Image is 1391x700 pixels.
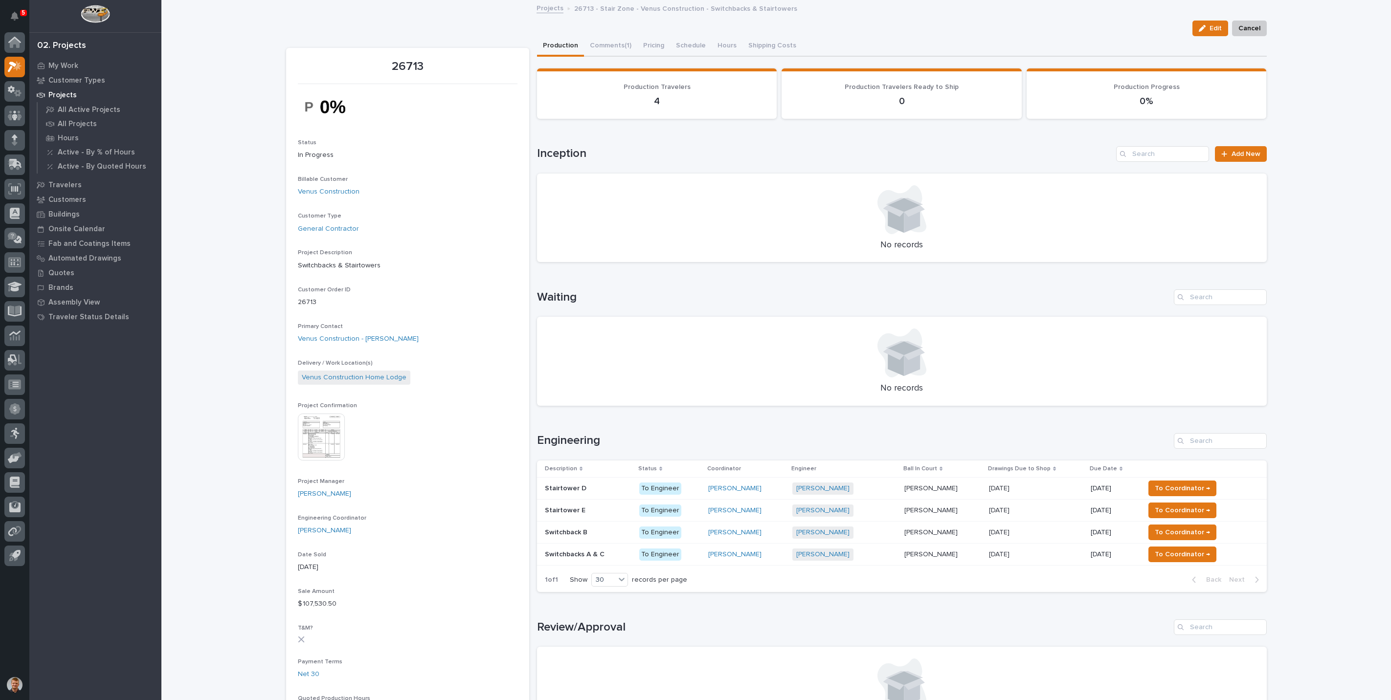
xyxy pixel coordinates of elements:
p: Active - By Quoted Hours [58,162,146,171]
p: Assembly View [48,298,100,307]
p: 5 [22,9,25,16]
a: Active - By % of Hours [38,145,161,159]
button: Back [1184,575,1225,584]
p: Due Date [1090,463,1117,474]
a: [PERSON_NAME] [796,506,850,515]
span: Cancel [1238,22,1260,34]
a: [PERSON_NAME] [708,528,762,537]
div: Notifications5 [12,12,25,27]
img: q-6G7LTasst9NVo0DffenUgOTPiEXE9zR4fim56clwY [298,90,371,124]
span: Delivery / Work Location(s) [298,360,373,366]
p: My Work [48,62,78,70]
div: 02. Projects [37,41,86,51]
a: Traveler Status Details [29,309,161,324]
p: [PERSON_NAME] [904,526,960,537]
p: Status [638,463,657,474]
span: Edit [1210,24,1222,33]
span: Customer Order ID [298,287,351,293]
input: Search [1116,146,1209,162]
p: [PERSON_NAME] [904,548,960,559]
span: To Coordinator → [1155,504,1210,516]
p: [DATE] [1091,550,1136,559]
a: [PERSON_NAME] [796,550,850,559]
p: All Projects [58,120,97,129]
p: Automated Drawings [48,254,121,263]
span: Next [1229,575,1251,584]
p: [DATE] [989,504,1011,515]
tr: Switchback BSwitchback B To Engineer[PERSON_NAME] [PERSON_NAME] [PERSON_NAME][PERSON_NAME] [DATE]... [537,522,1267,544]
span: To Coordinator → [1155,482,1210,494]
p: 1 of 1 [537,568,566,592]
span: To Coordinator → [1155,548,1210,560]
p: Drawings Due to Shop [988,463,1051,474]
button: Pricing [637,36,670,57]
a: Projects [29,87,161,102]
span: Sale Amount [298,589,335,594]
a: Active - By Quoted Hours [38,159,161,173]
span: Engineering Coordinator [298,515,366,521]
p: Projects [48,91,77,100]
p: 26713 [298,60,517,74]
p: Buildings [48,210,80,219]
p: 26713 [298,297,517,307]
a: Assembly View [29,295,161,309]
div: To Engineer [639,526,681,539]
p: No records [549,383,1255,394]
p: Description [545,463,577,474]
span: Status [298,140,316,146]
input: Search [1174,289,1267,305]
button: To Coordinator → [1148,525,1216,540]
a: Customers [29,192,161,207]
tr: Switchbacks A & CSwitchbacks A & C To Engineer[PERSON_NAME] [PERSON_NAME] [PERSON_NAME][PERSON_NA... [537,544,1267,566]
a: Net 30 [298,669,319,679]
button: To Coordinator → [1148,481,1216,496]
a: All Projects [38,117,161,131]
div: Search [1174,619,1267,635]
a: All Active Projects [38,103,161,116]
div: 30 [592,575,615,585]
p: Ball In Court [903,463,937,474]
a: Quotes [29,265,161,280]
p: [DATE] [298,562,517,572]
p: Customer Types [48,76,105,85]
button: Notifications [4,6,25,26]
button: Edit [1192,21,1228,36]
p: Onsite Calendar [48,225,105,234]
span: Primary Contact [298,324,343,329]
tr: Stairtower EStairtower E To Engineer[PERSON_NAME] [PERSON_NAME] [PERSON_NAME][PERSON_NAME] [DATE]... [537,500,1267,522]
a: [PERSON_NAME] [298,489,351,499]
h1: Engineering [537,434,1170,448]
span: Project Description [298,250,352,256]
p: Brands [48,284,73,292]
tr: Stairtower DStairtower D To Engineer[PERSON_NAME] [PERSON_NAME] [PERSON_NAME][PERSON_NAME] [DATE]... [537,478,1267,500]
a: Travelers [29,177,161,192]
span: Production Travelers Ready to Ship [845,84,959,90]
div: To Engineer [639,482,681,495]
p: Traveler Status Details [48,313,129,322]
span: Production Progress [1114,84,1180,90]
span: Date Sold [298,552,326,558]
button: Comments (1) [584,36,637,57]
p: 26713 - Stair Zone - Venus Construction - Switchbacks & Stairtowers [574,2,797,13]
p: Show [570,576,587,584]
a: Automated Drawings [29,251,161,265]
input: Search [1174,433,1267,449]
span: T&M? [298,625,313,631]
button: Hours [712,36,742,57]
a: [PERSON_NAME] [708,506,762,515]
p: [DATE] [1091,506,1136,515]
span: Billable Customer [298,176,348,182]
p: Fab and Coatings Items [48,240,131,248]
span: Back [1200,575,1221,584]
p: [DATE] [989,548,1011,559]
a: [PERSON_NAME] [796,484,850,493]
a: Hours [38,131,161,145]
button: users-avatar [4,675,25,695]
span: Customer Type [298,213,341,219]
a: Venus Construction Home Lodge [302,372,406,383]
a: My Work [29,58,161,73]
a: [PERSON_NAME] [708,550,762,559]
a: Venus Construction - [PERSON_NAME] [298,334,419,344]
